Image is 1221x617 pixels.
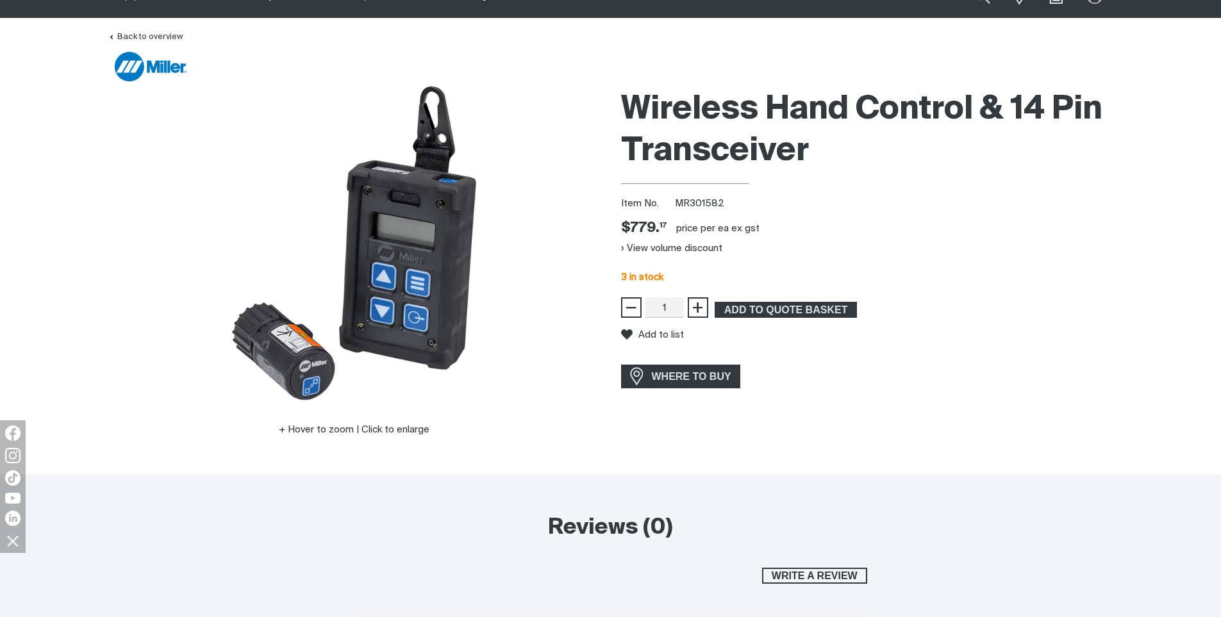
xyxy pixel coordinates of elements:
[5,493,21,504] img: YouTube
[621,365,741,388] a: WHERE TO BUY
[621,219,667,238] div: Price
[354,514,867,542] h2: Reviews (0)
[715,302,857,318] button: Add Wireless Hand Control & 14 Pin Transceiver to the shopping cart
[660,222,667,229] sup: 17
[621,219,667,238] span: $779.
[5,470,21,486] img: TikTok
[621,272,663,282] span: 3 in stock
[2,530,24,552] img: hide socials
[716,302,856,318] span: ADD TO QUOTE BASKET
[763,568,866,584] span: Write a review
[762,568,867,584] button: Write a review
[676,222,729,235] div: price per EA
[271,422,437,438] button: Hover to zoom | Click to enlarge
[621,89,1113,172] h1: Wireless Hand Control & 14 Pin Transceiver
[731,222,760,235] div: ex gst
[621,197,673,211] span: Item No.
[5,448,21,463] img: Instagram
[621,329,684,340] button: Add to list
[625,297,637,318] span: −
[644,366,740,387] span: WHERE TO BUY
[194,83,515,403] img: Wireless Hand Control & 14 Pin Transceiver
[621,238,722,258] button: View volume discount
[5,425,21,441] img: Facebook
[638,329,684,340] span: Add to list
[675,199,724,208] span: MR301582
[5,511,21,526] img: LinkedIn
[108,33,183,41] a: Back to overview
[692,297,704,318] span: +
